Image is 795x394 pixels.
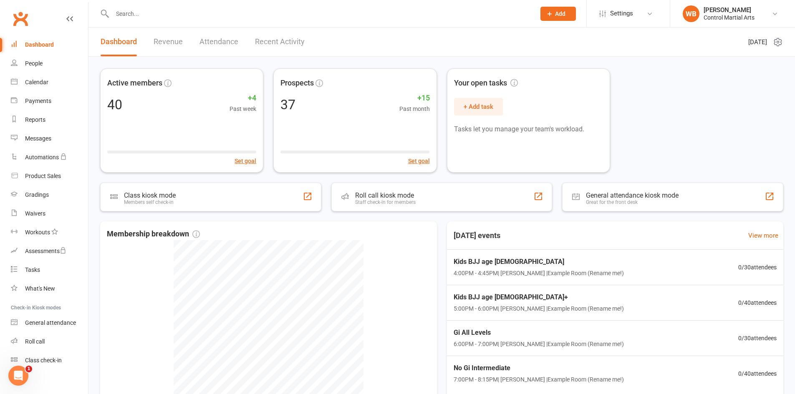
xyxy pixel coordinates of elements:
[25,229,50,236] div: Workouts
[683,5,699,22] div: WB
[540,7,576,21] button: Add
[8,366,28,386] iframe: Intercom live chat
[11,279,88,298] a: What's New
[25,154,59,161] div: Automations
[110,8,530,20] input: Search...
[25,319,76,326] div: General attendance
[610,4,633,23] span: Settings
[11,167,88,186] a: Product Sales
[25,173,61,179] div: Product Sales
[25,210,45,217] div: Waivers
[11,242,88,261] a: Assessments
[25,338,45,345] div: Roll call
[124,199,176,205] div: Members self check-in
[124,191,176,199] div: Class kiosk mode
[454,269,624,278] span: 4:00PM - 4:45PM | [PERSON_NAME] | Example Room (Rename me!)
[355,191,416,199] div: Roll call kiosk mode
[11,73,88,92] a: Calendar
[230,92,256,104] span: +4
[408,156,430,166] button: Set goal
[25,60,43,67] div: People
[107,77,162,89] span: Active members
[25,357,62,364] div: Class check-in
[704,6,755,14] div: [PERSON_NAME]
[10,8,31,29] a: Clubworx
[101,28,137,56] a: Dashboard
[586,191,679,199] div: General attendance kiosk mode
[454,124,603,135] p: Tasks let you manage your team's workload.
[25,266,40,273] div: Tasks
[25,135,51,142] div: Messages
[454,292,624,303] span: Kids BJJ age [DEMOGRAPHIC_DATA]+
[154,28,183,56] a: Revenue
[399,104,430,113] span: Past month
[454,304,624,313] span: 5:00PM - 6:00PM | [PERSON_NAME] | Example Room (Rename me!)
[11,204,88,223] a: Waivers
[11,332,88,351] a: Roll call
[107,98,122,111] div: 40
[586,199,679,205] div: Great for the front desk
[704,14,755,21] div: Control Martial Arts
[25,191,49,198] div: Gradings
[25,366,32,372] span: 1
[25,116,45,123] div: Reports
[748,231,778,241] a: View more
[738,263,777,272] span: 0 / 30 attendees
[280,98,295,111] div: 37
[280,77,314,89] span: Prospects
[25,41,54,48] div: Dashboard
[25,285,55,292] div: What's New
[11,223,88,242] a: Workouts
[11,261,88,279] a: Tasks
[11,129,88,148] a: Messages
[11,92,88,110] a: Payments
[738,334,777,343] span: 0 / 30 attendees
[11,186,88,204] a: Gradings
[11,314,88,332] a: General attendance kiosk mode
[11,54,88,73] a: People
[454,256,624,267] span: Kids BJJ age [DEMOGRAPHIC_DATA]
[11,35,88,54] a: Dashboard
[199,28,238,56] a: Attendance
[235,156,256,166] button: Set goal
[230,104,256,113] span: Past week
[447,228,507,243] h3: [DATE] events
[255,28,305,56] a: Recent Activity
[25,79,48,85] div: Calendar
[25,248,66,254] div: Assessments
[738,369,777,378] span: 0 / 40 attendees
[11,351,88,370] a: Class kiosk mode
[454,77,518,89] span: Your open tasks
[11,148,88,167] a: Automations
[454,98,503,115] button: + Add task
[748,37,767,47] span: [DATE]
[454,339,624,349] span: 6:00PM - 7:00PM | [PERSON_NAME] | Example Room (Rename me!)
[355,199,416,205] div: Staff check-in for members
[555,10,565,17] span: Add
[454,327,624,338] span: Gi All Levels
[454,375,624,384] span: 7:00PM - 8:15PM | [PERSON_NAME] | Example Room (Rename me!)
[25,98,51,104] div: Payments
[107,228,200,240] span: Membership breakdown
[11,110,88,129] a: Reports
[738,298,777,307] span: 0 / 40 attendees
[399,92,430,104] span: +15
[454,363,624,374] span: No Gi Intermediate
